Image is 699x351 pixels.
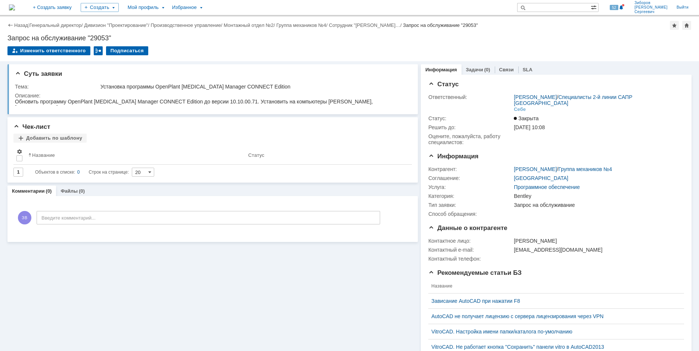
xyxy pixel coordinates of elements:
a: [PERSON_NAME] [514,166,557,172]
div: / [29,22,84,28]
div: Способ обращения: [428,211,512,217]
div: / [151,22,224,28]
a: Связи [499,67,514,72]
div: Услуга: [428,184,512,190]
a: Назад [14,22,28,28]
div: / [514,166,612,172]
div: / [224,22,276,28]
div: Сделать домашней страницей [682,21,691,30]
div: Решить до: [428,124,512,130]
span: ЗВ [18,211,31,224]
div: Тип заявки: [428,202,512,208]
span: [DATE] 10:08 [514,124,545,130]
div: Категория: [428,193,512,199]
th: Название [25,146,245,165]
a: [GEOGRAPHIC_DATA] [514,175,568,181]
div: / [276,22,329,28]
span: Закрыта [514,115,538,121]
div: Соглашение: [428,175,512,181]
a: Производственное управление [151,22,221,28]
span: Рекомендуемые статьи БЗ [428,269,522,276]
a: Сотрудник "[PERSON_NAME]… [329,22,400,28]
a: Группа механиков №4 [276,22,326,28]
div: Описание: [15,93,408,99]
a: Генеральный директор [29,22,81,28]
div: Добавить в избранное [670,21,679,30]
a: VitroCAD. Не работает кнопка "Сохранить" панели vitro в AutoCAD2013 [431,344,675,350]
span: Информация [428,153,478,160]
a: Дивизион "Проектирование" [84,22,148,28]
div: (0) [484,67,490,72]
div: | [28,22,29,28]
span: Данные о контрагенте [428,224,507,232]
span: Чек-лист [13,123,50,130]
a: SLA [523,67,532,72]
div: [EMAIL_ADDRESS][DOMAIN_NAME] [514,247,680,253]
span: Суть заявки [15,70,62,77]
span: Расширенный поиск [591,3,598,10]
div: / [329,22,403,28]
span: Зиборов [634,1,668,5]
div: Контактный телефон: [428,256,512,262]
div: Установка программы OpenPlant [MEDICAL_DATA] Manager CONNECT Edition [100,84,407,90]
div: (0) [46,188,52,194]
a: Перейти на домашнюю страницу [9,4,15,10]
div: Себе [514,106,526,112]
div: Oцените, пожалуйста, работу специалистов: [428,133,512,145]
span: Сергеевич [634,10,668,14]
div: Контактное лицо: [428,238,512,244]
a: Специалисты 2-й линии САПР [GEOGRAPHIC_DATA] [514,94,632,106]
span: Объектов в списке: [35,170,75,175]
div: / [84,22,150,28]
div: Статус: [428,115,512,121]
a: [PERSON_NAME] [514,94,557,100]
div: (0) [79,188,85,194]
span: Статус [428,81,459,88]
div: Контрагент: [428,166,512,172]
a: Файлы [60,188,78,194]
img: logo [9,4,15,10]
th: Название [428,279,678,293]
div: Название [32,152,55,158]
a: Группа механиков №4 [558,166,612,172]
div: Запрос на обслуживание "29053" [403,22,478,28]
a: Зависание AutoCAD при нажатии F8 [431,298,675,304]
div: Запрос на обслуживание "29053" [7,34,692,42]
div: Ответственный: [428,94,512,100]
div: [PERSON_NAME] [514,238,680,244]
div: Работа с массовостью [94,46,103,55]
a: Задачи [466,67,483,72]
div: Запрос на обслуживание [514,202,680,208]
div: Тема: [15,84,99,90]
div: Bentley [514,193,680,199]
div: Создать [81,3,119,12]
a: VitroCAD. Настройка имени папки/каталога по-умолчанию [431,329,675,335]
div: Статус [248,152,264,158]
i: Строк на странице: [35,168,129,177]
a: Комментарии [12,188,45,194]
a: Монтажный отдел №2 [224,22,274,28]
th: Статус [245,146,406,165]
span: Настройки [16,149,22,155]
div: / [514,94,680,106]
a: Программное обеспечение [514,184,580,190]
span: [PERSON_NAME] [634,5,668,10]
span: 52 [610,5,618,10]
a: AutoCAD не получает лицензию с сервера лицензирования через VPN [431,313,675,319]
a: Информация [425,67,457,72]
div: 0 [77,168,80,177]
div: Контактный e-mail: [428,247,512,253]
